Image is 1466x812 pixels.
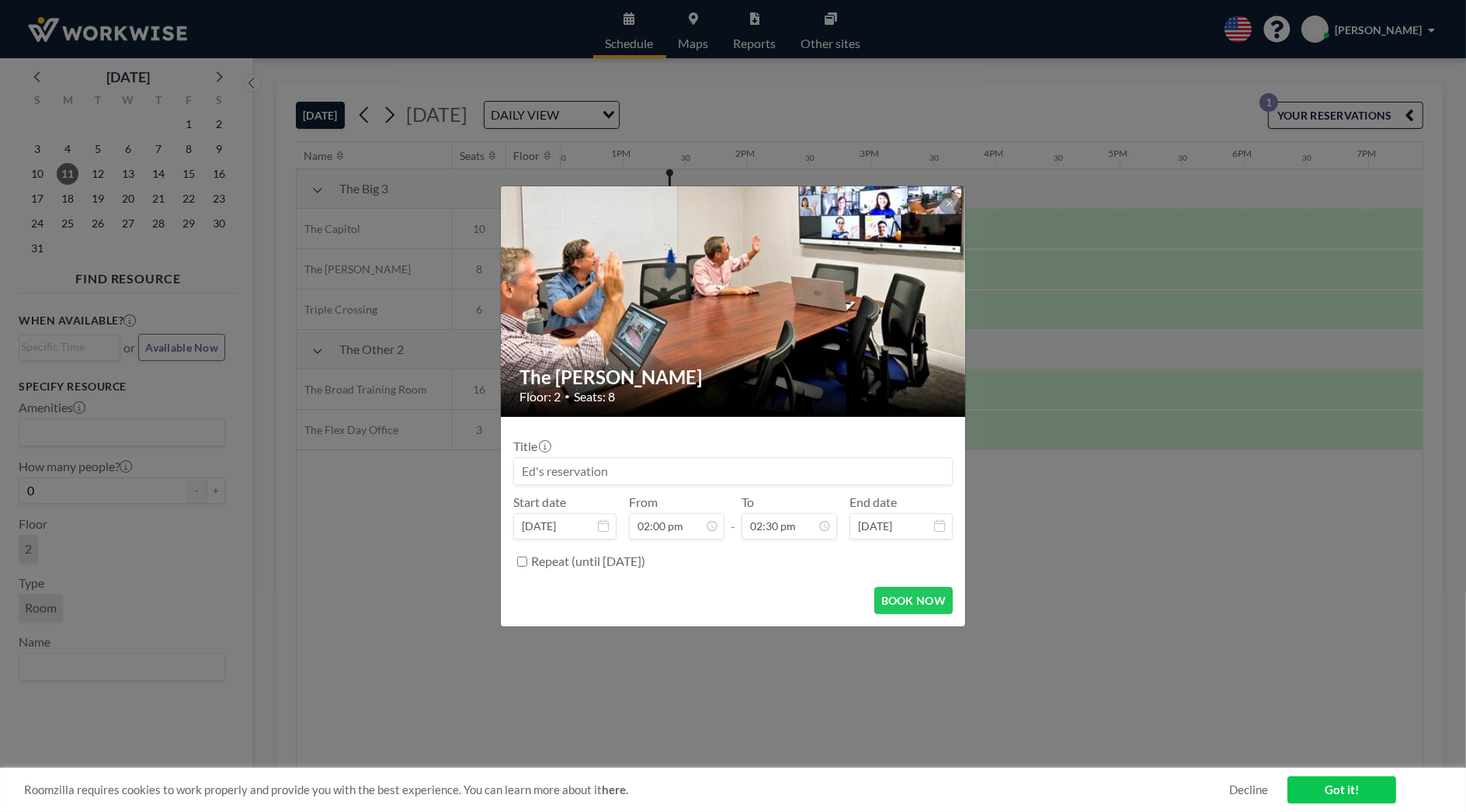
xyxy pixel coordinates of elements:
[514,458,952,484] input: Ed's reservation
[602,783,628,796] a: here.
[513,439,550,454] label: Title
[513,494,566,510] label: Start date
[731,500,735,534] span: -
[1287,776,1396,803] a: Got it!
[742,494,754,510] label: To
[531,553,645,569] label: Repeat (until [DATE])
[519,366,948,389] h2: The [PERSON_NAME]
[629,494,658,510] label: From
[1229,783,1268,797] a: Decline
[849,494,897,510] label: End date
[574,389,615,404] span: Seats: 8
[565,390,570,402] span: •
[24,783,1229,797] span: Roomzilla requires cookies to work properly and provide you with the best experience. You can lea...
[519,389,561,404] span: Floor: 2
[501,127,967,476] img: 537.jpg
[874,587,953,614] button: BOOK NOW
